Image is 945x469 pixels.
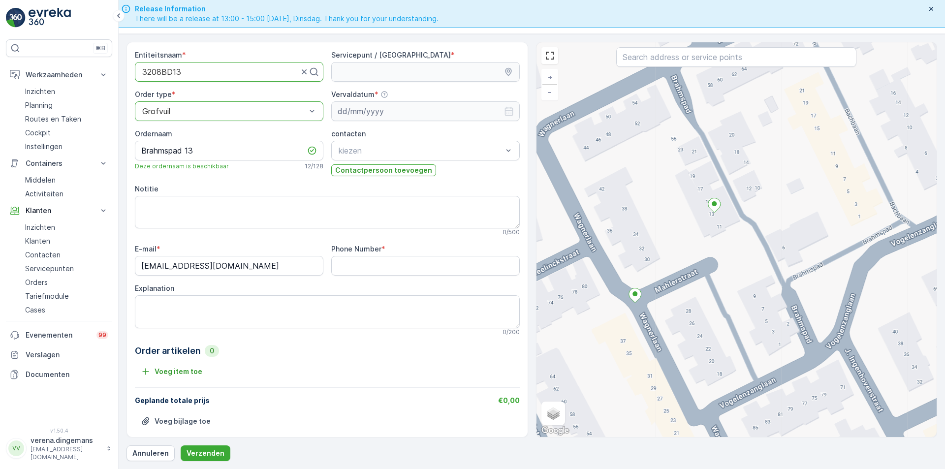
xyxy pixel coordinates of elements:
p: Verslagen [26,350,108,360]
span: v 1.50.4 [6,428,112,434]
p: ⌘B [95,44,105,52]
p: 0 / 500 [503,228,520,236]
a: Activiteiten [21,187,112,201]
p: kiezen [339,145,503,156]
p: Order artikelen [135,344,201,358]
label: Phone Number [331,245,381,253]
label: E-mail [135,245,157,253]
a: Inzichten [21,220,112,234]
input: dd/mm/yyyy [331,101,520,121]
p: Klanten [25,236,50,246]
p: Verzenden [187,448,224,458]
p: Servicepunten [25,264,74,274]
p: Geplande totale prijs [135,396,210,406]
span: Deze ordernaam is beschikbaar [135,162,229,170]
a: Tariefmodule [21,289,112,303]
label: Vervaldatum [331,90,375,98]
p: Inzichten [25,87,55,96]
p: Annuleren [132,448,169,458]
input: Search address or service points [616,47,856,67]
span: There will be a release at 13:00 - 15:00 [DATE], Dinsdag. Thank you for your understanding. [135,14,439,24]
p: Containers [26,158,93,168]
a: Klanten [21,234,112,248]
a: Orders [21,276,112,289]
a: Inzichten [21,85,112,98]
p: verena.dingemans [31,436,101,445]
button: Annuleren [126,445,175,461]
a: Cockpit [21,126,112,140]
p: 99 [98,331,106,339]
p: Cases [25,305,45,315]
p: 0 / 200 [503,328,520,336]
p: Routes en Taken [25,114,81,124]
span: Release Information [135,4,439,14]
div: help tooltippictogram [380,91,388,98]
p: Voeg bijlage toe [155,416,211,426]
a: Verslagen [6,345,112,365]
a: Evenementen99 [6,325,112,345]
label: Notitie [135,185,158,193]
a: View Fullscreen [542,48,557,63]
a: Instellingen [21,140,112,154]
a: Middelen [21,173,112,187]
img: logo [6,8,26,28]
p: Evenementen [26,330,91,340]
p: Planning [25,100,53,110]
img: logo_light-DOdMpM7g.png [29,8,71,28]
label: Servicepunt / [GEOGRAPHIC_DATA] [331,51,451,59]
p: Werkzaamheden [26,70,93,80]
button: Contactpersoon toevoegen [331,164,436,176]
a: In zoomen [542,70,557,85]
p: Contacten [25,250,61,260]
button: Werkzaamheden [6,65,112,85]
span: €0,00 [498,396,520,405]
a: Contacten [21,248,112,262]
span: − [547,88,552,96]
p: Documenten [26,370,108,379]
label: Explanation [135,284,174,292]
p: Middelen [25,175,56,185]
div: VV [8,440,24,456]
p: Contactpersoon toevoegen [335,165,432,175]
button: Verzenden [181,445,230,461]
button: Containers [6,154,112,173]
button: VVverena.dingemans[EMAIL_ADDRESS][DOMAIN_NAME] [6,436,112,461]
label: Order type [135,90,172,98]
p: Cockpit [25,128,51,138]
p: Activiteiten [25,189,63,199]
button: Klanten [6,201,112,220]
span: + [548,73,552,81]
label: contacten [331,129,366,138]
label: Entiteitsnaam [135,51,182,59]
button: Bestand uploaden [135,413,217,429]
p: Instellingen [25,142,63,152]
p: [EMAIL_ADDRESS][DOMAIN_NAME] [31,445,101,461]
a: Planning [21,98,112,112]
a: Servicepunten [21,262,112,276]
a: Uitzoomen [542,85,557,99]
a: Cases [21,303,112,317]
a: Layers [542,403,564,424]
p: Tariefmodule [25,291,69,301]
p: Klanten [26,206,93,216]
a: Dit gebied openen in Google Maps (er wordt een nieuw venster geopend) [539,424,571,437]
img: Google [539,424,571,437]
p: 12 / 128 [305,162,323,170]
p: Inzichten [25,222,55,232]
button: Voeg item toe [135,364,208,379]
a: Routes en Taken [21,112,112,126]
label: Ordernaam [135,129,172,138]
p: Voeg item toe [155,367,202,376]
p: Orders [25,278,48,287]
p: 0 [209,346,215,356]
a: Documenten [6,365,112,384]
